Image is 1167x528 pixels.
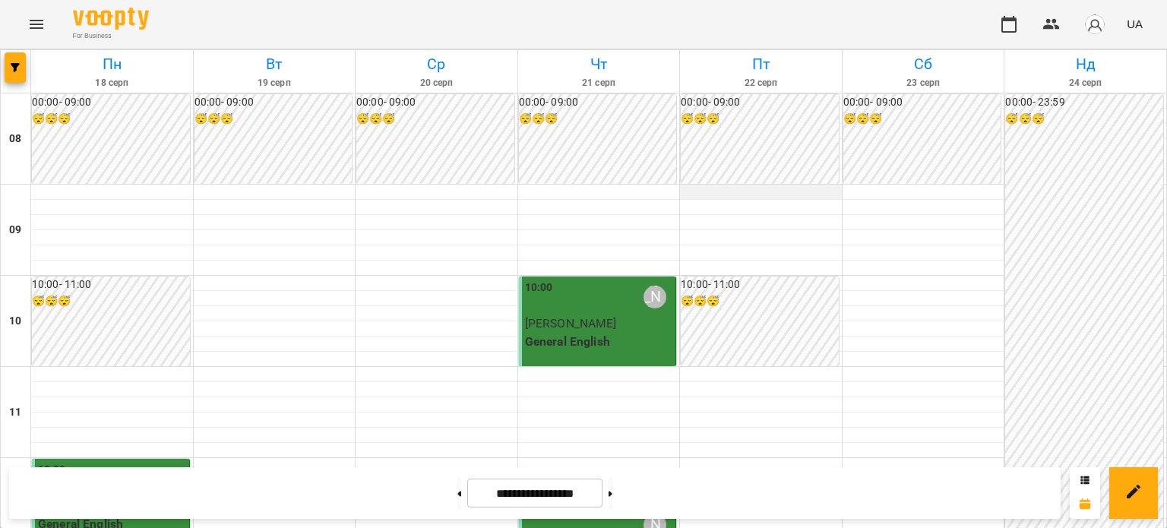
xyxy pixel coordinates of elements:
[681,277,839,293] h6: 10:00 - 11:00
[519,111,677,128] h6: 😴😴😴
[681,111,839,128] h6: 😴😴😴
[9,404,21,421] h6: 11
[681,94,839,111] h6: 00:00 - 09:00
[32,94,190,111] h6: 00:00 - 09:00
[33,52,191,76] h6: Пн
[1005,94,1163,111] h6: 00:00 - 23:59
[356,94,514,111] h6: 00:00 - 09:00
[73,31,149,41] span: For Business
[845,52,1002,76] h6: Сб
[358,52,515,76] h6: Ср
[33,76,191,90] h6: 18 серп
[1007,52,1164,76] h6: Нд
[196,76,353,90] h6: 19 серп
[18,6,55,43] button: Menu
[843,111,1001,128] h6: 😴😴😴
[356,111,514,128] h6: 😴😴😴
[9,131,21,147] h6: 08
[1005,111,1163,128] h6: 😴😴😴
[845,76,1002,90] h6: 23 серп
[9,222,21,239] h6: 09
[682,76,840,90] h6: 22 серп
[196,52,353,76] h6: Вт
[32,277,190,293] h6: 10:00 - 11:00
[32,293,190,310] h6: 😴😴😴
[525,333,673,351] p: General English
[194,111,353,128] h6: 😴😴😴
[644,286,666,308] div: Підвишинська Валерія
[1084,14,1105,35] img: avatar_s.png
[73,8,149,30] img: Voopty Logo
[520,76,678,90] h6: 21 серп
[32,111,190,128] h6: 😴😴😴
[1007,76,1164,90] h6: 24 серп
[843,94,1001,111] h6: 00:00 - 09:00
[519,94,677,111] h6: 00:00 - 09:00
[9,313,21,330] h6: 10
[681,293,839,310] h6: 😴😴😴
[194,94,353,111] h6: 00:00 - 09:00
[525,280,553,296] label: 10:00
[682,52,840,76] h6: Пт
[1121,10,1149,38] button: UA
[358,76,515,90] h6: 20 серп
[1127,16,1143,32] span: UA
[520,52,678,76] h6: Чт
[525,316,617,330] span: [PERSON_NAME]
